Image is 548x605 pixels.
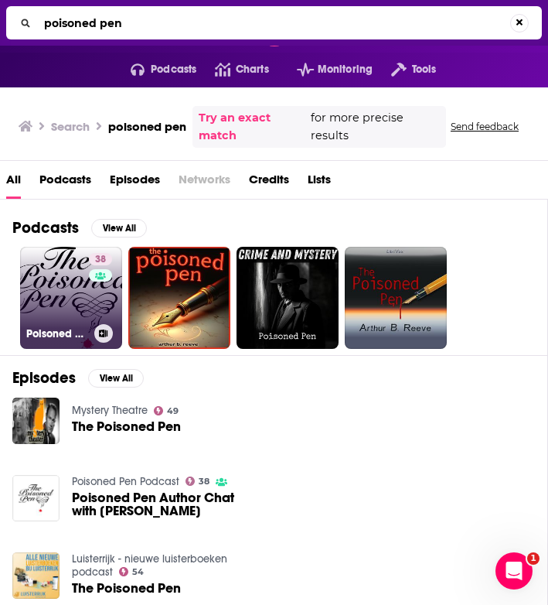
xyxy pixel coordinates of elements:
[6,167,21,199] a: All
[72,420,181,433] a: The Poisoned Pen
[12,218,79,238] h2: Podcasts
[20,247,122,349] a: 38Poisoned Pen Podcast
[373,57,436,82] button: open menu
[308,167,331,199] a: Lists
[112,57,197,82] button: open menu
[527,552,539,565] span: 1
[72,475,179,488] a: Poisoned Pen Podcast
[95,252,106,268] span: 38
[39,167,91,199] a: Podcasts
[311,109,440,145] span: for more precise results
[12,368,76,388] h2: Episodes
[89,253,112,265] a: 38
[72,404,148,417] a: Mystery Theatre
[26,327,88,340] h3: Poisoned Pen Podcast
[38,11,510,36] input: Search...
[72,491,248,518] a: Poisoned Pen Author Chat with Meg Tilly
[108,119,186,134] h3: poisoned pen
[236,59,269,80] span: Charts
[6,6,542,39] div: Search...
[51,119,90,134] h3: Search
[151,59,196,80] span: Podcasts
[119,567,145,576] a: 54
[12,552,60,600] img: The Poisoned Pen
[88,369,144,388] button: View All
[495,552,533,590] iframe: Intercom live chat
[278,57,373,82] button: open menu
[72,491,248,518] span: Poisoned Pen Author Chat with [PERSON_NAME]
[110,167,160,199] a: Episodes
[199,478,209,485] span: 38
[199,109,308,145] a: Try an exact match
[249,167,289,199] a: Credits
[12,218,147,238] a: PodcastsView All
[167,408,179,415] span: 49
[12,368,144,388] a: EpisodesView All
[318,59,373,80] span: Monitoring
[412,59,437,80] span: Tools
[72,552,227,579] a: Luisterrijk - nieuwe luisterboeken podcast
[179,167,230,199] span: Networks
[446,120,523,133] button: Send feedback
[132,569,144,576] span: 54
[91,219,147,238] button: View All
[186,477,210,486] a: 38
[196,57,268,82] a: Charts
[12,475,60,522] img: Poisoned Pen Author Chat with Meg Tilly
[12,398,60,445] img: The Poisoned Pen
[72,582,181,595] a: The Poisoned Pen
[154,406,179,415] a: 49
